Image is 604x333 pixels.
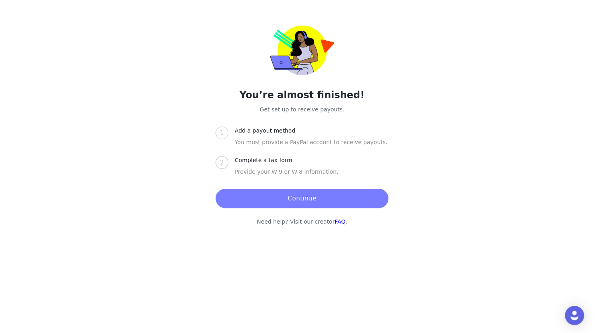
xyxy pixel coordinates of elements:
[235,156,299,165] div: Complete a tax form
[235,138,388,156] div: You must provide a PayPal account to receive payouts.
[220,159,224,166] span: 2
[235,168,388,186] div: Provide your W-9 or W-8 information.
[235,127,302,135] div: Add a payout method
[172,218,432,226] p: Need help? Visit our creator .
[172,88,432,102] h2: You’re almost finished!
[565,306,584,325] div: Open Intercom Messenger
[270,26,334,75] img: trolley-payout-onboarding.png
[220,129,224,137] span: 1
[335,218,345,225] a: FAQ
[172,105,432,114] p: Get set up to receive payouts.
[216,189,388,208] button: Continue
